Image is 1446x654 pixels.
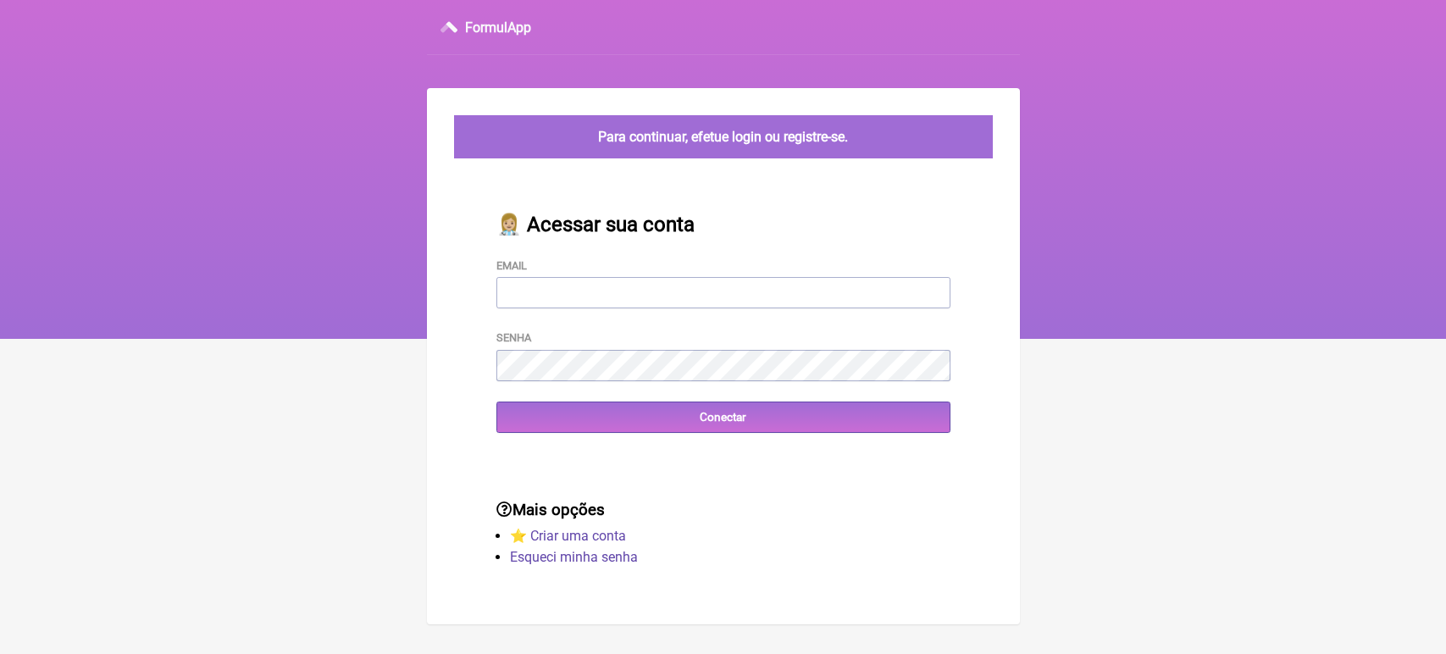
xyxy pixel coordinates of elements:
[496,331,531,344] label: Senha
[496,259,527,272] label: Email
[465,19,531,36] h3: FormulApp
[496,402,950,433] input: Conectar
[510,528,626,544] a: ⭐️ Criar uma conta
[510,549,638,565] a: Esqueci minha senha
[496,501,950,519] h3: Mais opções
[496,213,950,236] h2: 👩🏼‍⚕️ Acessar sua conta
[454,115,993,158] div: Para continuar, efetue login ou registre-se.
